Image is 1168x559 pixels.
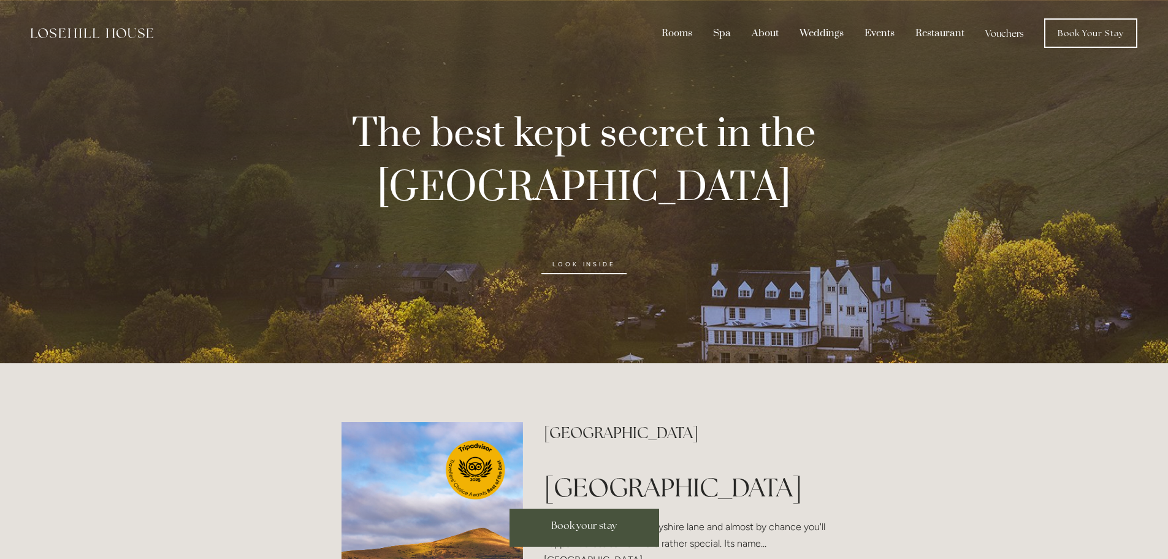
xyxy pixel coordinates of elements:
[544,422,826,444] h2: [GEOGRAPHIC_DATA]
[541,255,626,274] a: look inside
[352,109,825,214] strong: The best kept secret in the [GEOGRAPHIC_DATA]
[544,469,826,506] h1: [GEOGRAPHIC_DATA]
[906,21,974,45] div: Restaurant
[31,28,153,38] img: Losehill House
[1044,18,1137,48] a: Book Your Stay
[790,21,853,45] div: Weddings
[976,21,1033,45] a: Vouchers
[855,21,904,45] div: Events
[742,21,788,45] div: About
[510,509,659,547] a: Book your stay
[551,519,617,532] span: Book your stay
[652,21,701,45] div: Rooms
[704,21,740,45] div: Spa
